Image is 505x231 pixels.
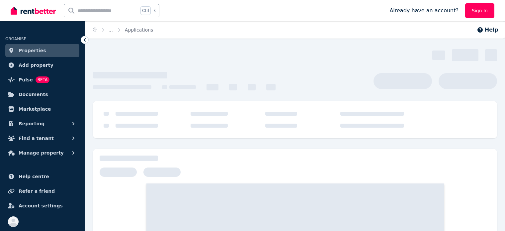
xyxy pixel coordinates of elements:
a: Properties [5,44,79,57]
button: Help [477,26,498,34]
button: Reporting [5,117,79,130]
a: Documents [5,88,79,101]
button: Find a tenant [5,132,79,145]
span: Reporting [19,120,44,128]
span: ... [109,27,113,33]
a: Help centre [5,170,79,183]
span: Add property [19,61,53,69]
a: Refer a friend [5,184,79,198]
a: Add property [5,58,79,72]
span: Ctrl [140,6,151,15]
span: Documents [19,90,48,98]
a: Sign In [465,3,494,18]
span: Account settings [19,202,63,210]
nav: Breadcrumb [85,21,161,39]
span: Help centre [19,173,49,180]
a: Marketplace [5,102,79,116]
a: Account settings [5,199,79,212]
span: Manage property [19,149,64,157]
span: Marketplace [19,105,51,113]
img: RentBetter [11,6,56,16]
span: Pulse [19,76,33,84]
span: Properties [19,47,46,55]
span: Applications [125,27,153,33]
span: BETA [36,76,49,83]
span: Already have an account? [389,7,459,15]
a: PulseBETA [5,73,79,86]
button: Manage property [5,146,79,160]
span: k [153,8,156,13]
span: Refer a friend [19,187,55,195]
span: ORGANISE [5,37,26,41]
span: Find a tenant [19,134,54,142]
